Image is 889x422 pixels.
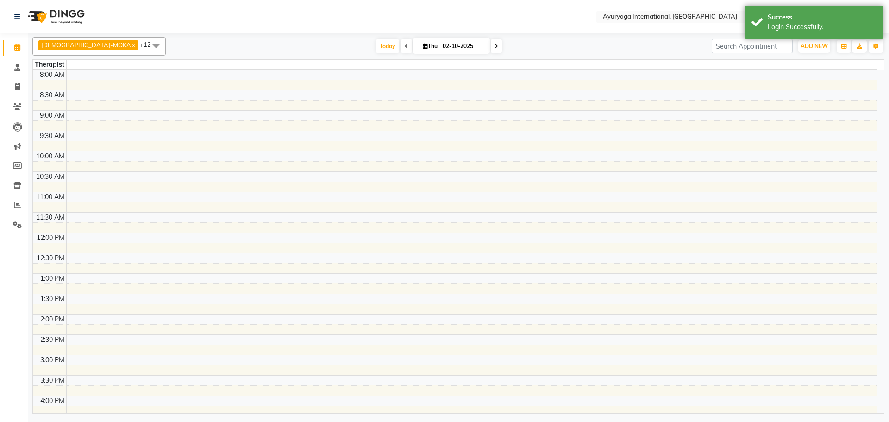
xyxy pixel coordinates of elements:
div: 9:00 AM [38,111,66,120]
div: 12:00 PM [35,233,66,243]
div: 4:00 PM [38,396,66,406]
span: [DEMOGRAPHIC_DATA]-MOKA [41,41,131,49]
div: 1:00 PM [38,274,66,283]
span: +12 [140,41,158,48]
div: 1:30 PM [38,294,66,304]
span: Thu [420,43,440,50]
div: 11:00 AM [34,192,66,202]
div: Therapist [33,60,66,69]
div: 12:30 PM [35,253,66,263]
input: Search Appointment [712,39,793,53]
div: 3:00 PM [38,355,66,365]
div: 9:30 AM [38,131,66,141]
a: x [131,41,135,49]
div: 11:30 AM [34,213,66,222]
div: Success [768,13,876,22]
div: 8:00 AM [38,70,66,80]
div: 10:00 AM [34,151,66,161]
div: 2:30 PM [38,335,66,345]
div: Login Successfully. [768,22,876,32]
div: 8:30 AM [38,90,66,100]
span: ADD NEW [801,43,828,50]
img: logo [24,4,87,30]
div: 2:00 PM [38,315,66,324]
span: Today [376,39,399,53]
button: ADD NEW [798,40,830,53]
input: 2025-10-02 [440,39,486,53]
div: 3:30 PM [38,376,66,385]
div: 10:30 AM [34,172,66,182]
